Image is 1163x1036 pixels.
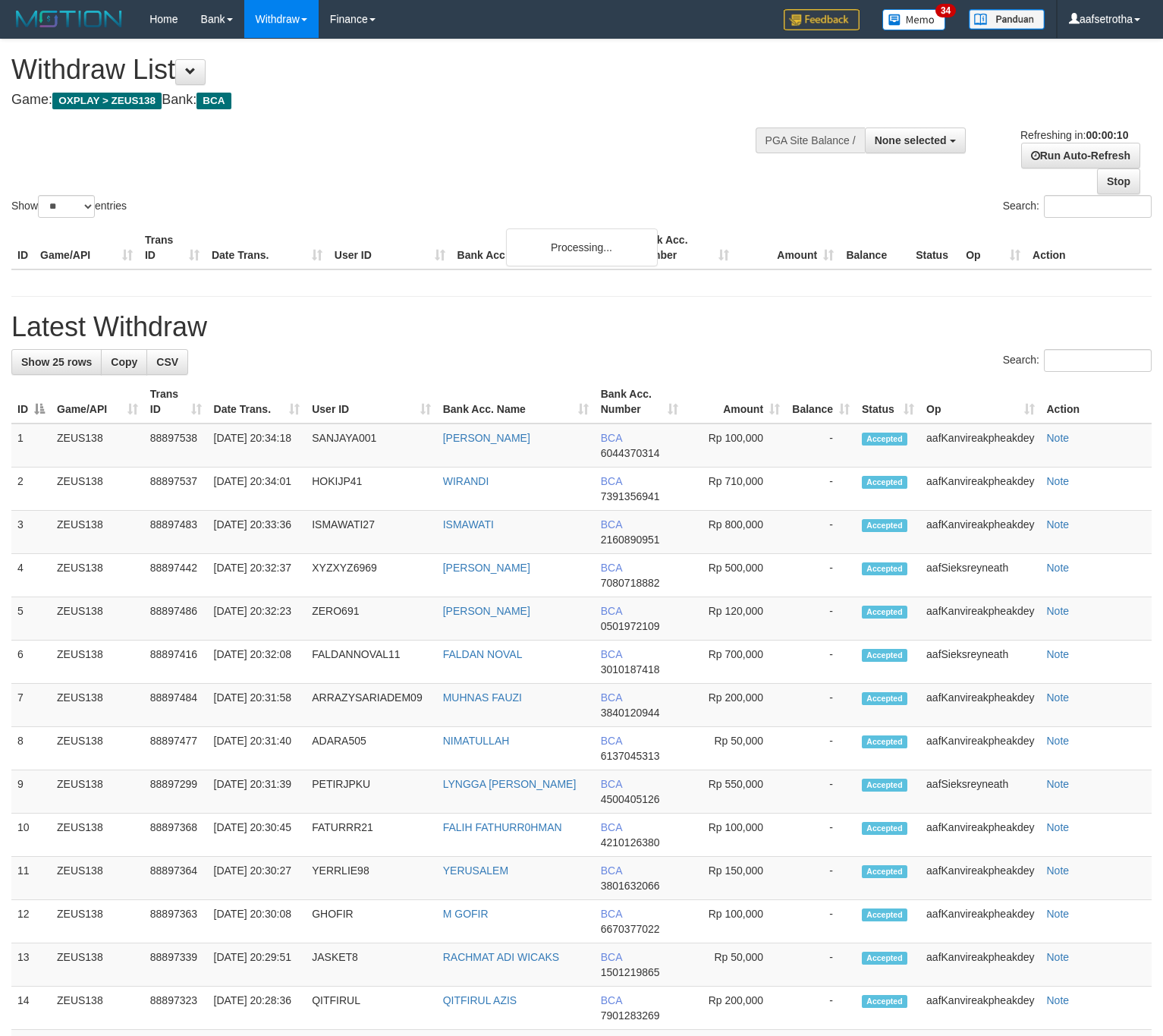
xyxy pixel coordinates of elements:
td: aafKanvireakpheakdey [920,511,1040,554]
a: Stop [1097,168,1140,194]
span: Accepted [862,519,907,532]
a: Copy [101,349,147,375]
span: Copy 6670377022 to clipboard [601,923,660,935]
td: - [786,468,856,511]
td: XYZXYZ6969 [306,554,437,597]
td: QITFIRUL [306,987,437,1030]
td: ZEUS138 [51,641,144,684]
span: BCA [601,735,622,747]
span: Accepted [862,433,907,446]
td: Rp 500,000 [684,554,786,597]
td: Rp 200,000 [684,987,786,1030]
td: aafKanvireakpheakdey [920,424,1040,468]
td: GHOFIR [306,900,437,943]
span: Copy 7080718882 to clipboard [601,577,660,589]
a: Note [1047,605,1070,617]
td: aafSieksreyneath [920,641,1040,684]
td: [DATE] 20:34:01 [208,468,306,511]
td: [DATE] 20:29:51 [208,943,306,987]
td: - [786,554,856,597]
td: - [786,511,856,554]
div: Processing... [506,228,658,266]
a: Note [1047,864,1070,877]
span: Copy 3010187418 to clipboard [601,663,660,675]
td: [DATE] 20:32:37 [208,554,306,597]
td: 88897299 [144,770,208,814]
td: 1 [11,424,51,468]
span: Accepted [862,908,907,921]
a: CSV [146,349,188,375]
td: 88897323 [144,987,208,1030]
td: 88897484 [144,684,208,727]
td: [DATE] 20:32:08 [208,641,306,684]
a: YERUSALEM [443,864,508,877]
img: MOTION_logo.png [11,8,127,30]
span: BCA [601,864,622,877]
img: Button%20Memo.svg [882,9,946,30]
span: Accepted [862,562,907,575]
td: ZEUS138 [51,770,144,814]
span: CSV [156,356,178,368]
td: Rp 100,000 [684,814,786,857]
td: 2 [11,468,51,511]
a: Note [1047,821,1070,833]
h1: Latest Withdraw [11,312,1152,342]
td: - [786,424,856,468]
span: None selected [875,134,947,146]
a: [PERSON_NAME] [443,562,530,574]
td: [DATE] 20:30:27 [208,857,306,900]
td: 88897486 [144,597,208,641]
th: Op [960,226,1026,269]
a: NIMATULLAH [443,735,510,747]
a: Note [1047,648,1070,660]
span: Copy 3840120944 to clipboard [601,707,660,719]
td: [DATE] 20:32:23 [208,597,306,641]
th: User ID [328,226,451,269]
td: 88897364 [144,857,208,900]
th: Bank Acc. Name [451,226,631,269]
input: Search: [1044,195,1152,218]
label: Show entries [11,195,127,218]
td: Rp 200,000 [684,684,786,727]
a: LYNGGA [PERSON_NAME] [443,778,577,790]
td: ZEUS138 [51,987,144,1030]
td: 10 [11,814,51,857]
img: Feedback.jpg [784,9,860,30]
td: 11 [11,857,51,900]
span: Copy 6044370314 to clipboard [601,447,660,459]
th: ID [11,226,34,269]
td: Rp 550,000 [684,770,786,814]
a: Note [1047,908,1070,920]
span: BCA [601,691,622,704]
a: Show 25 rows [11,349,102,375]
td: Rp 710,000 [684,468,786,511]
td: 88897339 [144,943,208,987]
td: Rp 800,000 [684,511,786,554]
th: User ID: activate to sort column ascending [306,380,437,424]
th: Trans ID [139,226,206,269]
td: ZEUS138 [51,814,144,857]
h1: Withdraw List [11,55,760,85]
td: 7 [11,684,51,727]
td: - [786,943,856,987]
td: 88897537 [144,468,208,511]
td: 12 [11,900,51,943]
td: - [786,770,856,814]
span: BCA [601,994,622,1006]
td: Rp 100,000 [684,424,786,468]
th: Bank Acc. Name: activate to sort column ascending [437,380,595,424]
span: BCA [601,562,622,574]
a: M GOFIR [443,908,489,920]
td: 14 [11,987,51,1030]
span: Copy 7391356941 to clipboard [601,490,660,502]
span: Show 25 rows [21,356,92,368]
td: ZEUS138 [51,900,144,943]
td: aafSieksreyneath [920,770,1040,814]
td: aafKanvireakpheakdey [920,468,1040,511]
th: Action [1041,380,1152,424]
th: Action [1026,226,1152,269]
td: 88897363 [144,900,208,943]
span: Copy 3801632066 to clipboard [601,880,660,892]
a: Note [1047,432,1070,444]
a: Note [1047,691,1070,704]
